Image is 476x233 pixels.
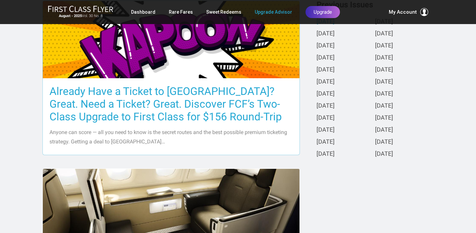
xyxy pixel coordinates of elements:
[131,6,155,18] a: Dashboard
[317,42,335,49] a: [DATE]
[317,115,335,122] a: [DATE]
[317,127,335,134] a: [DATE]
[389,8,428,16] button: My Account
[317,91,335,98] a: [DATE]
[49,85,293,123] h3: Already Have a Ticket to [GEOGRAPHIC_DATA]? Great. Need a Ticket? Great. Discover FCF’s Two-Class...
[375,42,393,49] a: [DATE]
[48,5,113,19] a: First Class FlyerAugust - 2025Vol. 30 No. 8
[317,54,335,62] a: [DATE]
[48,14,113,18] small: Vol. 30 No. 8
[48,5,113,12] img: First Class Flyer
[375,139,393,146] a: [DATE]
[375,30,393,37] a: [DATE]
[206,6,241,18] a: Sweet Redeems
[375,91,393,98] a: [DATE]
[317,139,335,146] a: [DATE]
[59,14,82,18] strong: August - 2025
[255,6,292,18] a: Upgrade Advisor
[49,128,293,146] p: Anyone can score — all you need to know is the secret routes and the best possible premium ticket...
[317,151,335,158] a: [DATE]
[317,30,335,37] a: [DATE]
[375,115,393,122] a: [DATE]
[306,6,340,18] a: Upgrade
[375,127,393,134] a: [DATE]
[375,151,393,158] a: [DATE]
[389,8,417,16] span: My Account
[375,67,393,74] a: [DATE]
[169,6,193,18] a: Rare Fares
[375,54,393,62] a: [DATE]
[375,103,393,110] a: [DATE]
[42,1,300,155] a: Already Have a Ticket to [GEOGRAPHIC_DATA]? Great. Need a Ticket? Great. Discover FCF’s Two-Class...
[317,67,335,74] a: [DATE]
[317,79,335,86] a: [DATE]
[317,103,335,110] a: [DATE]
[375,79,393,86] a: [DATE]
